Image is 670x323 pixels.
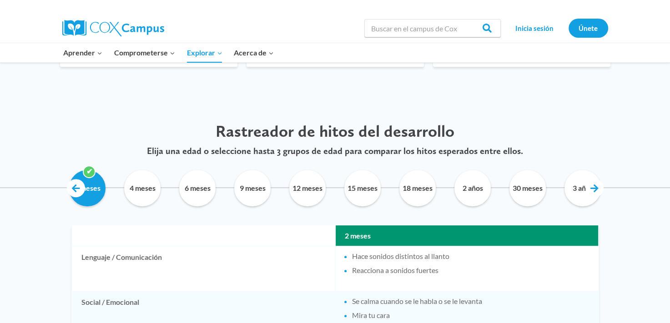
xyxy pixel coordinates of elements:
button: Menú infantil de Acerca de [228,43,280,62]
button: Menú secundario de Engage [108,43,181,62]
button: Menú infantil de Aprender [58,43,109,62]
a: Únete [569,19,608,37]
span: Rastreador de hitos del desarrollo [216,121,454,141]
a: Inicia sesión [505,19,564,37]
li: Reacciona a sonidos fuertes [352,265,589,275]
li: Hace sonidos distintos al llanto [352,251,589,261]
li: Mira tu cara [352,310,589,320]
nav: Navegación secundaria [505,19,608,37]
img: Cox Campus [62,20,164,36]
td: Lenguaje / Comunicación [72,247,335,291]
li: Se calma cuando se le habla o se le levanta [352,296,589,306]
th: 2 meses [336,225,598,246]
nav: Navegación principal [58,43,280,62]
input: Buscar en el campus de Cox [364,19,501,37]
p: Elija una edad o seleccione hasta 3 grupos de edad para comparar los hitos esperados entre ellos. [60,145,610,156]
button: Menú infantil de Explore [181,43,228,62]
